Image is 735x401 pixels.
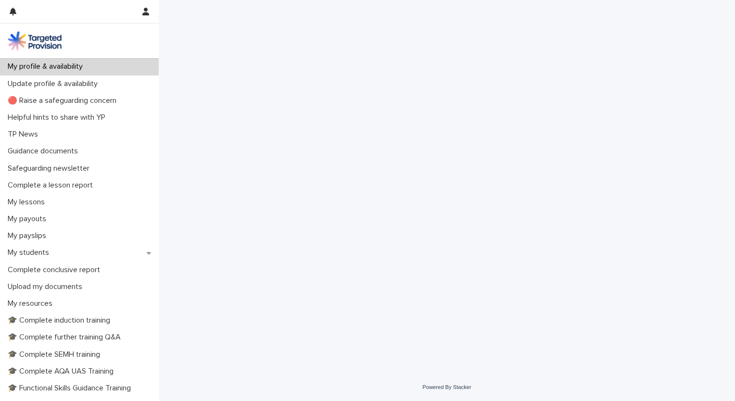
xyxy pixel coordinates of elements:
p: Complete conclusive report [4,265,108,275]
p: Complete a lesson report [4,181,101,190]
p: 🎓 Complete induction training [4,316,118,325]
p: 🎓 Complete SEMH training [4,350,108,359]
p: Guidance documents [4,147,86,156]
p: Update profile & availability [4,79,105,88]
p: Safeguarding newsletter [4,164,97,173]
p: My lessons [4,198,52,207]
p: My resources [4,299,60,308]
p: Helpful hints to share with YP [4,113,113,122]
p: My profile & availability [4,62,90,71]
img: M5nRWzHhSzIhMunXDL62 [8,31,62,50]
p: 🎓 Complete further training Q&A [4,333,128,342]
p: 🎓 Complete AQA UAS Training [4,367,121,376]
p: TP News [4,130,46,139]
p: Upload my documents [4,282,90,291]
p: 🔴 Raise a safeguarding concern [4,96,124,105]
a: Powered By Stacker [422,384,471,390]
p: 🎓 Functional Skills Guidance Training [4,384,139,393]
p: My payouts [4,214,54,224]
p: My payslips [4,231,54,240]
p: My students [4,248,57,257]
